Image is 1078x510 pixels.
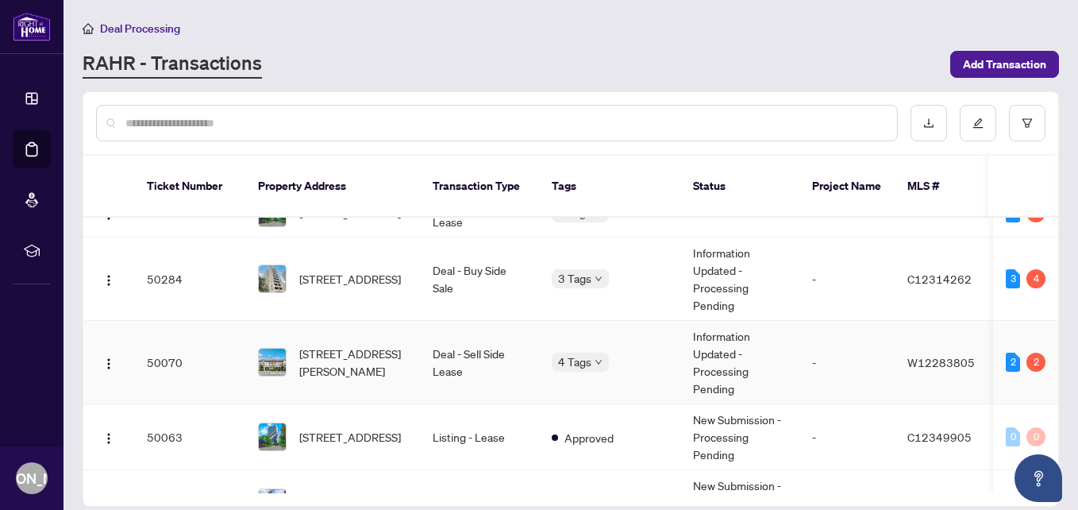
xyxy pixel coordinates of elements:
td: 50063 [134,404,245,470]
div: 2 [1006,353,1020,372]
span: [STREET_ADDRESS][PERSON_NAME] [299,345,407,380]
span: [STREET_ADDRESS] [299,428,401,446]
td: - [799,321,895,404]
img: thumbnail-img [259,349,286,376]
span: download [923,118,934,129]
th: Tags [539,156,680,218]
span: Approved [564,429,614,446]
td: Deal - Buy Side Sale [420,238,539,321]
span: C12314262 [907,272,972,286]
button: Add Transaction [950,51,1059,78]
img: logo [13,12,51,41]
button: Logo [96,350,121,375]
td: - [799,404,895,470]
img: Logo [102,432,115,445]
td: 50284 [134,238,245,321]
span: down [595,275,603,283]
span: W12283805 [907,355,975,369]
td: New Submission - Processing Pending [680,404,799,470]
td: 50070 [134,321,245,404]
img: thumbnail-img [259,265,286,292]
button: filter [1009,105,1045,141]
td: - [799,238,895,321]
th: Ticket Number [134,156,245,218]
button: edit [960,105,996,141]
span: edit [972,118,984,129]
div: 3 [1006,269,1020,288]
span: home [83,23,94,34]
button: Logo [96,266,121,292]
span: filter [1022,118,1033,129]
span: Add Transaction [963,52,1046,77]
img: Logo [102,357,115,370]
img: thumbnail-img [259,423,286,450]
th: Transaction Type [420,156,539,218]
div: 0 [1006,427,1020,446]
a: RAHR - Transactions [83,50,262,79]
span: 4 Tags [558,353,591,371]
div: 0 [1026,427,1045,446]
span: C12349905 [907,430,972,444]
button: Logo [96,424,121,450]
span: 3 Tags [558,269,591,288]
span: Deal Processing [100,21,180,36]
th: MLS # [895,156,990,218]
button: download [911,105,947,141]
div: 2 [1026,353,1045,372]
td: Listing - Lease [420,404,539,470]
img: Logo [102,274,115,287]
td: Information Updated - Processing Pending [680,321,799,404]
div: 4 [1026,269,1045,288]
th: Property Address [245,156,420,218]
th: Status [680,156,799,218]
span: down [595,358,603,366]
td: Deal - Sell Side Lease [420,321,539,404]
span: [STREET_ADDRESS] [299,270,401,288]
td: Information Updated - Processing Pending [680,238,799,321]
th: Project Name [799,156,895,218]
button: Open asap [1014,454,1062,502]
